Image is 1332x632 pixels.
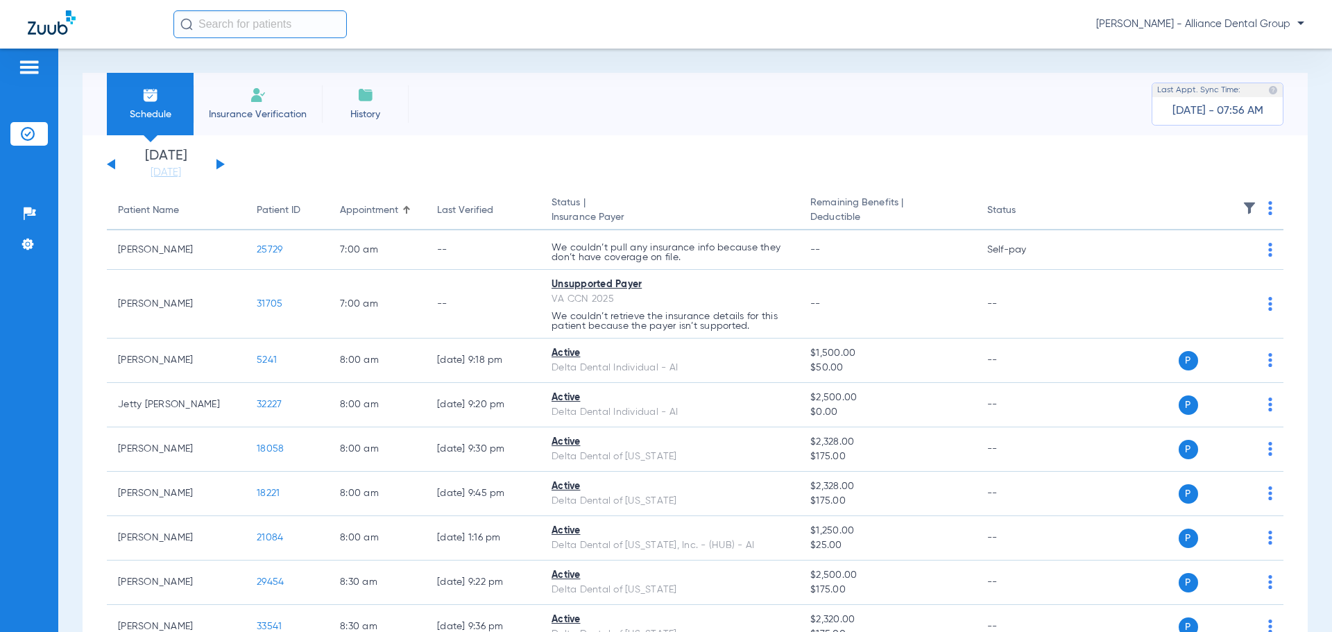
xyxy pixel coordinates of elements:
[552,450,788,464] div: Delta Dental of [US_STATE]
[552,346,788,361] div: Active
[118,203,234,218] div: Patient Name
[976,383,1070,427] td: --
[552,361,788,375] div: Delta Dental Individual - AI
[976,561,1070,605] td: --
[107,383,246,427] td: Jetty [PERSON_NAME]
[124,149,207,180] li: [DATE]
[552,613,788,627] div: Active
[1157,83,1240,97] span: Last Appt. Sync Time:
[810,613,964,627] span: $2,320.00
[1179,395,1198,415] span: P
[124,166,207,180] a: [DATE]
[976,339,1070,383] td: --
[426,339,540,383] td: [DATE] 9:18 PM
[1268,398,1272,411] img: group-dot-blue.svg
[976,230,1070,270] td: Self-pay
[1179,351,1198,370] span: P
[180,18,193,31] img: Search Icon
[107,561,246,605] td: [PERSON_NAME]
[810,494,964,509] span: $175.00
[552,568,788,583] div: Active
[810,450,964,464] span: $175.00
[976,427,1070,472] td: --
[1268,575,1272,589] img: group-dot-blue.svg
[552,435,788,450] div: Active
[250,87,266,103] img: Manual Insurance Verification
[329,427,426,472] td: 8:00 AM
[329,516,426,561] td: 8:00 AM
[799,191,975,230] th: Remaining Benefits |
[1096,17,1304,31] span: [PERSON_NAME] - Alliance Dental Group
[976,472,1070,516] td: --
[329,339,426,383] td: 8:00 AM
[204,108,311,121] span: Insurance Verification
[329,383,426,427] td: 8:00 AM
[552,243,788,262] p: We couldn’t pull any insurance info because they don’t have coverage on file.
[552,583,788,597] div: Delta Dental of [US_STATE]
[552,391,788,405] div: Active
[257,203,300,218] div: Patient ID
[552,538,788,553] div: Delta Dental of [US_STATE], Inc. - (HUB) - AI
[1268,201,1272,215] img: group-dot-blue.svg
[107,427,246,472] td: [PERSON_NAME]
[810,346,964,361] span: $1,500.00
[329,472,426,516] td: 8:00 AM
[1179,440,1198,459] span: P
[810,479,964,494] span: $2,328.00
[426,472,540,516] td: [DATE] 9:45 PM
[1243,201,1256,215] img: filter.svg
[257,203,318,218] div: Patient ID
[329,561,426,605] td: 8:30 AM
[1179,529,1198,548] span: P
[257,577,284,587] span: 29454
[173,10,347,38] input: Search for patients
[257,533,283,543] span: 21084
[552,311,788,331] p: We couldn’t retrieve the insurance details for this patient because the payer isn’t supported.
[329,230,426,270] td: 7:00 AM
[257,488,280,498] span: 18221
[810,435,964,450] span: $2,328.00
[332,108,398,121] span: History
[810,361,964,375] span: $50.00
[426,230,540,270] td: --
[142,87,159,103] img: Schedule
[340,203,415,218] div: Appointment
[1179,484,1198,504] span: P
[976,191,1070,230] th: Status
[1268,353,1272,367] img: group-dot-blue.svg
[107,516,246,561] td: [PERSON_NAME]
[426,427,540,472] td: [DATE] 9:30 PM
[426,516,540,561] td: [DATE] 1:16 PM
[357,87,374,103] img: History
[107,270,246,339] td: [PERSON_NAME]
[552,210,788,225] span: Insurance Payer
[1268,85,1278,95] img: last sync help info
[976,270,1070,339] td: --
[810,568,964,583] span: $2,500.00
[117,108,183,121] span: Schedule
[810,524,964,538] span: $1,250.00
[552,292,788,307] div: VA CCN 2025
[1268,442,1272,456] img: group-dot-blue.svg
[257,245,282,255] span: 25729
[257,444,284,454] span: 18058
[18,59,40,76] img: hamburger-icon
[257,299,282,309] span: 31705
[810,583,964,597] span: $175.00
[552,277,788,292] div: Unsupported Payer
[1172,104,1263,118] span: [DATE] - 07:56 AM
[1179,573,1198,592] span: P
[810,299,821,309] span: --
[1268,531,1272,545] img: group-dot-blue.svg
[810,405,964,420] span: $0.00
[810,245,821,255] span: --
[552,494,788,509] div: Delta Dental of [US_STATE]
[107,230,246,270] td: [PERSON_NAME]
[426,270,540,339] td: --
[1268,243,1272,257] img: group-dot-blue.svg
[329,270,426,339] td: 7:00 AM
[552,405,788,420] div: Delta Dental Individual - AI
[1268,297,1272,311] img: group-dot-blue.svg
[426,561,540,605] td: [DATE] 9:22 PM
[810,210,964,225] span: Deductible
